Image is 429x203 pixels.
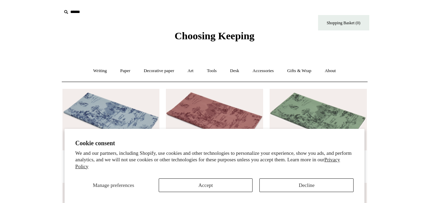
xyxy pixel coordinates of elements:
[75,140,354,147] h2: Cookie consent
[318,15,369,30] a: Shopping Basket (0)
[224,62,245,80] a: Desk
[75,178,152,192] button: Manage preferences
[159,178,253,192] button: Accept
[166,89,263,150] a: Toile de Jouy Tissue Paper, Red Toile de Jouy Tissue Paper, Red
[62,89,159,150] img: Toile de Jouy Tissue Paper, Blue
[201,62,223,80] a: Tools
[62,154,159,182] a: Toile de [PERSON_NAME] Paper, Blue £12.00
[318,62,342,80] a: About
[75,157,340,169] a: Privacy Policy
[270,89,367,150] img: Toile de Jouy Tissue Paper, Green
[62,89,159,150] a: Toile de Jouy Tissue Paper, Blue Toile de Jouy Tissue Paper, Blue
[114,62,137,80] a: Paper
[166,89,263,150] img: Toile de Jouy Tissue Paper, Red
[174,30,254,41] span: Choosing Keeping
[138,62,180,80] a: Decorative paper
[270,89,367,150] a: Toile de Jouy Tissue Paper, Green Toile de Jouy Tissue Paper, Green
[182,62,200,80] a: Art
[64,154,158,162] div: Toile de [PERSON_NAME] Paper, Blue
[246,62,280,80] a: Accessories
[93,182,134,188] span: Manage preferences
[174,36,254,40] a: Choosing Keeping
[87,62,113,80] a: Writing
[75,150,354,170] p: We and our partners, including Shopify, use cookies and other technologies to personalize your ex...
[259,178,354,192] button: Decline
[281,62,317,80] a: Gifts & Wrap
